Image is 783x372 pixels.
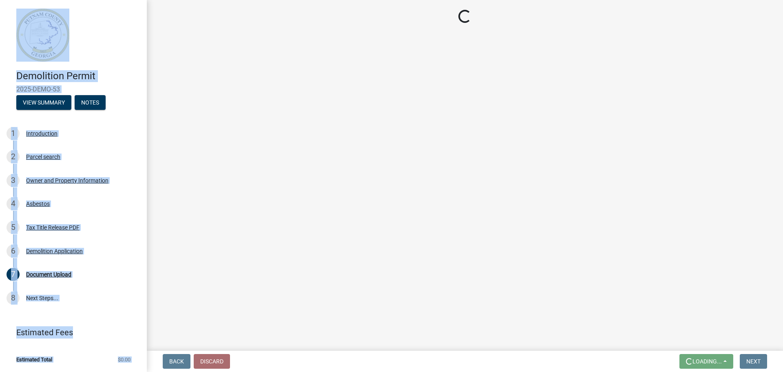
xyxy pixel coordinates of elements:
img: Putnam County, Georgia [16,9,69,62]
button: Back [163,354,190,369]
button: Loading... [679,354,733,369]
div: 4 [7,197,20,210]
div: 2 [7,150,20,163]
span: Back [169,358,184,365]
div: Owner and Property Information [26,178,108,183]
div: Demolition Application [26,248,83,254]
span: Estimated Total [16,357,52,362]
div: Document Upload [26,272,71,277]
div: 7 [7,268,20,281]
div: Asbestos [26,201,50,207]
div: Tax Title Release PDF [26,225,80,230]
span: 2025-DEMO-53 [16,85,130,93]
div: 8 [7,292,20,305]
span: Next [746,358,761,365]
div: Introduction [26,131,58,136]
div: 3 [7,174,20,187]
button: View Summary [16,95,71,110]
button: Next [740,354,767,369]
span: Loading... [692,358,722,365]
div: 5 [7,221,20,234]
a: Estimated Fees [7,324,134,341]
wm-modal-confirm: Summary [16,100,71,106]
span: $0.00 [118,357,130,362]
button: Discard [194,354,230,369]
button: Notes [75,95,106,110]
div: 6 [7,245,20,258]
wm-modal-confirm: Notes [75,100,106,106]
div: 1 [7,127,20,140]
div: Parcel search [26,154,60,160]
h4: Demolition Permit [16,70,140,82]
